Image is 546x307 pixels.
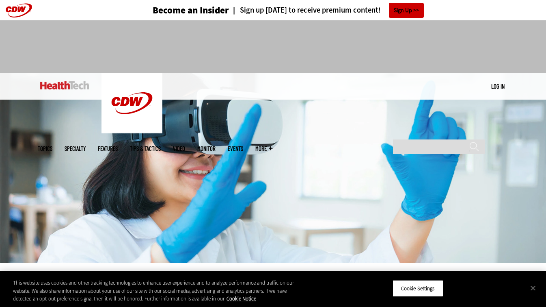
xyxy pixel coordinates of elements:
a: Events [228,146,243,152]
button: Cookie Settings [393,280,443,297]
img: Home [40,81,89,89]
a: Become an Insider [122,6,229,15]
span: Specialty [65,146,86,152]
a: More information about your privacy [227,295,256,302]
a: CDW [101,127,162,135]
div: User menu [491,82,505,91]
a: Sign up [DATE] to receive premium content! [229,7,381,14]
a: Tips & Tactics [130,146,161,152]
a: Features [98,146,118,152]
a: MonITor [197,146,216,152]
iframe: advertisement [125,28,421,65]
a: Sign Up [389,3,424,18]
a: Log in [491,83,505,90]
h3: Become an Insider [153,6,229,15]
div: This website uses cookies and other tracking technologies to enhance user experience and to analy... [13,279,300,303]
a: Video [173,146,185,152]
span: Topics [38,146,52,152]
span: More [255,146,272,152]
button: Close [524,279,542,297]
img: Home [101,73,162,133]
